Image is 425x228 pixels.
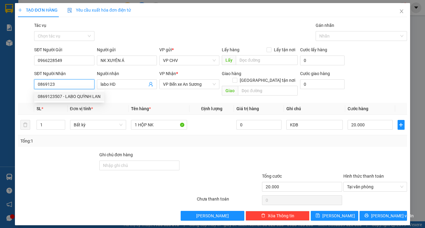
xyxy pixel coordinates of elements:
[347,182,404,191] span: Tại văn phòng
[398,122,405,127] span: plus
[34,23,46,28] label: Tác vụ
[393,3,410,20] button: Close
[399,9,404,14] span: close
[236,120,282,130] input: 0
[37,106,41,111] span: SL
[67,8,72,13] img: icon
[70,106,93,111] span: Đơn vị tính
[286,120,342,130] input: Ghi Chú
[99,152,133,157] label: Ghi chú đơn hàng
[196,212,229,219] span: [PERSON_NAME]
[201,106,222,111] span: Định lượng
[2,44,37,48] span: In ngày:
[20,120,30,130] button: delete
[300,71,330,76] label: Cước giao hàng
[20,138,165,144] div: Tổng: 1
[236,106,259,111] span: Giá trị hàng
[222,55,236,65] span: Lấy
[271,46,298,53] span: Lấy tận nơi
[300,79,345,89] input: Cước giao hàng
[316,213,320,218] span: save
[268,212,294,219] span: Xóa Thông tin
[300,47,327,52] label: Cước lấy hàng
[30,39,67,43] span: VPCHV1509250002
[34,92,104,101] div: 0869123507 - LABO QUỲNH LAN
[48,3,83,9] strong: ĐỒNG PHƯỚC
[300,56,345,65] input: Cước lấy hàng
[148,82,153,87] span: user-add
[74,120,122,129] span: Bất kỳ
[67,8,131,13] span: Yêu cầu xuất hóa đơn điện tử
[2,39,67,43] span: [PERSON_NAME]:
[38,93,101,100] div: 0869123507 - LABO QUỲNH LAN
[261,213,265,218] span: delete
[238,86,298,96] input: Dọc đường
[48,10,82,17] span: Bến xe [GEOGRAPHIC_DATA]
[316,23,334,28] label: Gán nhãn
[222,86,238,96] span: Giao
[159,71,176,76] span: VP Nhận
[398,120,405,130] button: plus
[237,77,298,84] span: [GEOGRAPHIC_DATA] tận nơi
[131,120,187,130] input: VD: Bàn, Ghế
[2,4,29,31] img: logo
[131,106,151,111] span: Tên hàng
[163,56,216,65] span: VP CHV
[18,8,22,12] span: plus
[159,46,219,53] div: VP gửi
[163,80,216,89] span: VP Bến xe An Sương
[13,44,37,48] span: 07:31:55 [DATE]
[371,212,414,219] span: [PERSON_NAME] và In
[311,211,358,221] button: save[PERSON_NAME]
[348,106,368,111] span: Cước hàng
[343,174,384,179] label: Hình thức thanh toán
[236,55,298,65] input: Dọc đường
[99,161,179,170] input: Ghi chú đơn hàng
[222,71,241,76] span: Giao hàng
[48,18,84,26] span: 01 Võ Văn Truyện, KP.1, Phường 2
[359,211,407,221] button: printer[PERSON_NAME] và In
[284,103,345,115] th: Ghi chú
[222,47,239,52] span: Lấy hàng
[181,211,245,221] button: [PERSON_NAME]
[246,211,310,221] button: deleteXóa Thông tin
[16,33,75,38] span: -----------------------------------------
[34,46,94,53] div: SĐT Người Gửi
[196,196,261,206] div: Chưa thanh toán
[34,70,94,77] div: SĐT Người Nhận
[364,213,369,218] span: printer
[18,8,58,13] span: TẠO ĐƠN HÀNG
[97,46,157,53] div: Người gửi
[322,212,355,219] span: [PERSON_NAME]
[48,27,75,31] span: Hotline: 19001152
[97,70,157,77] div: Người nhận
[262,174,282,179] span: Tổng cước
